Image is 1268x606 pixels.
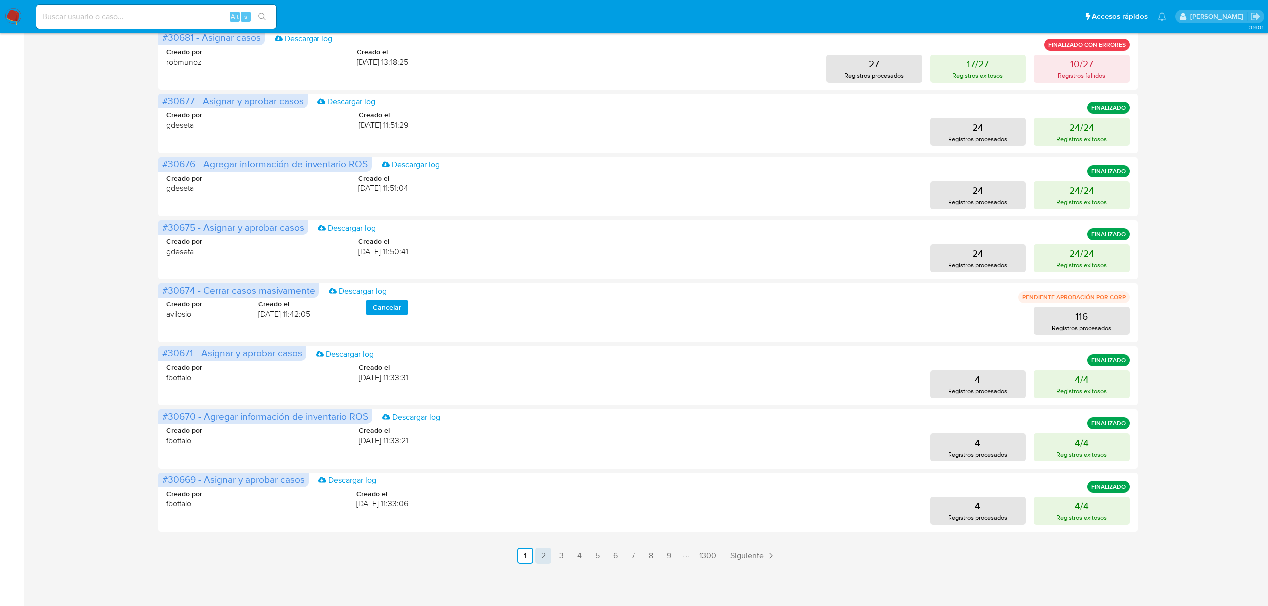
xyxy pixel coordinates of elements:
[1250,11,1261,22] a: Salir
[244,12,247,21] span: s
[252,10,272,24] button: search-icon
[1249,23,1263,31] span: 3.160.1
[1158,12,1166,21] a: Notificaciones
[1190,12,1247,21] p: ludmila.lanatti@mercadolibre.com
[1092,11,1148,22] span: Accesos rápidos
[231,12,239,21] span: Alt
[36,10,276,23] input: Buscar usuario o caso...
